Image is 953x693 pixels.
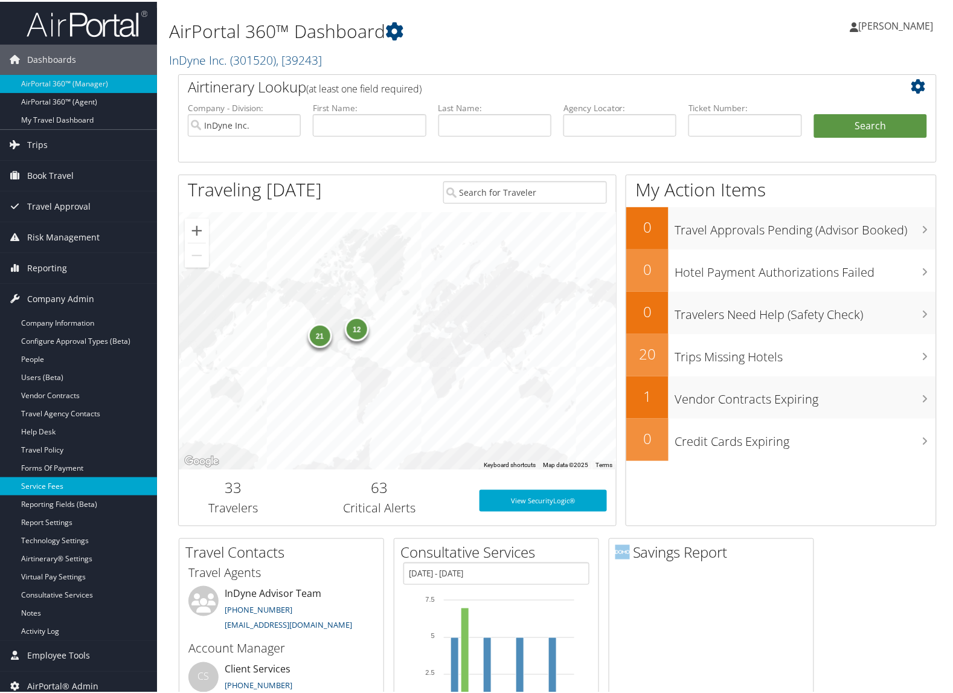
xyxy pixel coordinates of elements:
button: Keyboard shortcuts [484,459,536,468]
h1: My Action Items [626,175,936,201]
button: Search [814,112,927,137]
a: 0Travelers Need Help (Safety Check) [626,290,936,332]
img: airportal-logo.png [27,8,147,36]
a: [PHONE_NUMBER] [225,678,292,689]
h2: 0 [626,257,669,278]
tspan: 7.5 [426,594,435,601]
span: , [ 39243 ] [276,50,322,66]
label: Last Name: [438,100,551,112]
a: 0Credit Cards Expiring [626,417,936,459]
button: Zoom in [185,217,209,241]
h2: 33 [188,475,279,496]
a: 1Vendor Contracts Expiring [626,375,936,417]
a: View SecurityLogic® [480,488,607,510]
h3: Credit Cards Expiring [675,425,936,448]
h3: Travelers Need Help (Safety Check) [675,298,936,321]
span: Dashboards [27,43,76,73]
h3: Travelers [188,498,279,515]
img: domo-logo.png [615,543,630,558]
h3: Critical Alerts [297,498,461,515]
span: Reporting [27,251,67,282]
li: InDyne Advisor Team [182,584,380,634]
input: Search for Traveler [443,179,608,202]
label: Company - Division: [188,100,301,112]
h3: Travel Agents [188,562,374,579]
h2: 63 [297,475,461,496]
span: (at least one field required) [306,80,422,94]
a: [PERSON_NAME] [850,6,946,42]
h2: Savings Report [615,540,813,561]
span: Risk Management [27,221,100,251]
span: Company Admin [27,282,94,312]
a: Open this area in Google Maps (opens a new window) [182,452,222,468]
span: Map data ©2025 [543,460,588,466]
a: 20Trips Missing Hotels [626,332,936,375]
button: Zoom out [185,242,209,266]
h2: 0 [626,300,669,320]
h2: 20 [626,342,669,363]
a: [EMAIL_ADDRESS][DOMAIN_NAME] [225,617,352,628]
a: 0Hotel Payment Authorizations Failed [626,248,936,290]
tspan: 5 [431,631,435,638]
div: CS [188,660,219,691]
span: [PERSON_NAME] [859,18,934,31]
a: 0Travel Approvals Pending (Advisor Booked) [626,205,936,248]
label: Ticket Number: [688,100,801,112]
span: Book Travel [27,159,74,189]
h2: 1 [626,384,669,405]
a: Terms (opens in new tab) [595,460,612,466]
label: First Name: [313,100,426,112]
span: Travel Approval [27,190,91,220]
div: 12 [345,315,369,340]
a: [PHONE_NUMBER] [225,602,292,613]
h3: Account Manager [188,639,374,656]
span: Employee Tools [27,639,90,669]
img: Google [182,452,222,468]
h3: Travel Approvals Pending (Advisor Booked) [675,214,936,237]
h1: AirPortal 360™ Dashboard [169,17,687,42]
h2: Consultative Services [400,540,598,561]
h3: Hotel Payment Authorizations Failed [675,256,936,279]
a: InDyne Inc. [169,50,322,66]
h1: Traveling [DATE] [188,175,322,201]
h3: Vendor Contracts Expiring [675,383,936,406]
label: Agency Locator: [563,100,676,112]
span: ( 301520 ) [230,50,276,66]
span: Trips [27,128,48,158]
div: 21 [308,321,332,346]
h3: Trips Missing Hotels [675,341,936,364]
h2: Airtinerary Lookup [188,75,864,95]
h2: Travel Contacts [185,540,383,561]
h2: 0 [626,215,669,236]
h2: 0 [626,427,669,447]
tspan: 2.5 [426,668,435,675]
